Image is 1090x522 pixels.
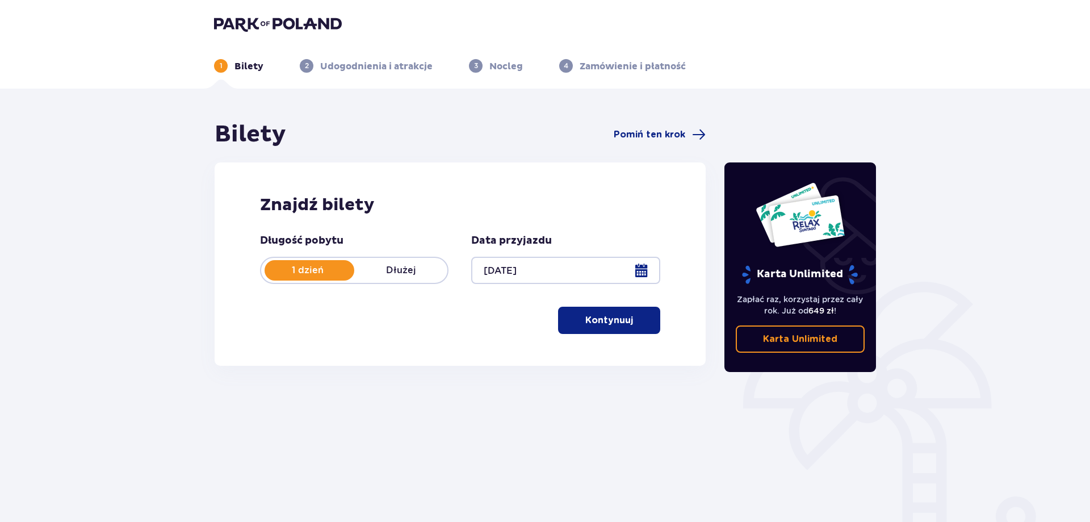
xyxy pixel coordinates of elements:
[614,128,685,141] span: Pomiń ten krok
[489,60,523,73] p: Nocleg
[808,306,834,315] span: 649 zł
[564,61,568,71] p: 4
[320,60,433,73] p: Udogodnienia i atrakcje
[763,333,837,345] p: Karta Unlimited
[471,234,552,248] p: Data przyjazdu
[260,194,660,216] h2: Znajdź bilety
[614,128,706,141] a: Pomiń ten krok
[220,61,223,71] p: 1
[215,120,286,149] h1: Bilety
[354,264,447,277] p: Dłużej
[234,60,263,73] p: Bilety
[580,60,686,73] p: Zamówienie i płatność
[474,61,478,71] p: 3
[260,234,343,248] p: Długość pobytu
[736,294,865,316] p: Zapłać raz, korzystaj przez cały rok. Już od !
[305,61,309,71] p: 2
[214,16,342,32] img: Park of Poland logo
[736,325,865,353] a: Karta Unlimited
[558,307,660,334] button: Kontynuuj
[261,264,354,277] p: 1 dzień
[741,265,859,285] p: Karta Unlimited
[585,314,633,327] p: Kontynuuj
